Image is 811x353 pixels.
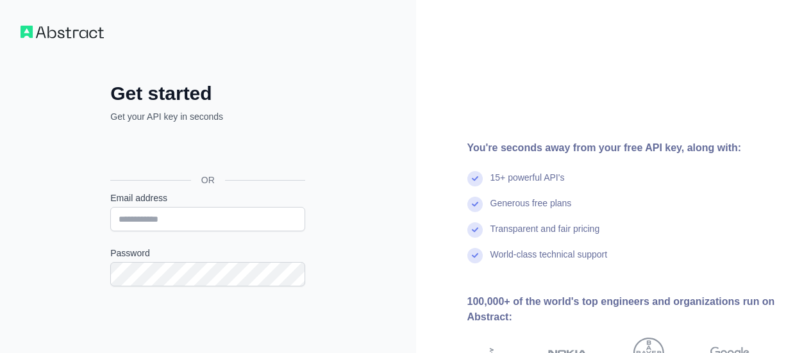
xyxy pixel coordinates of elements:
[490,171,565,197] div: 15+ powerful API's
[490,248,608,274] div: World-class technical support
[110,247,305,259] label: Password
[110,192,305,204] label: Email address
[110,110,305,123] p: Get your API key in seconds
[21,26,104,38] img: Workflow
[467,171,483,186] img: check mark
[490,197,572,222] div: Generous free plans
[467,248,483,263] img: check mark
[467,197,483,212] img: check mark
[191,174,225,186] span: OR
[467,222,483,238] img: check mark
[110,302,305,352] iframe: reCAPTCHA
[110,82,305,105] h2: Get started
[467,294,791,325] div: 100,000+ of the world's top engineers and organizations run on Abstract:
[104,137,309,165] iframe: ปุ่มลงชื่อเข้าใช้ด้วย Google
[490,222,600,248] div: Transparent and fair pricing
[467,140,791,156] div: You're seconds away from your free API key, along with:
